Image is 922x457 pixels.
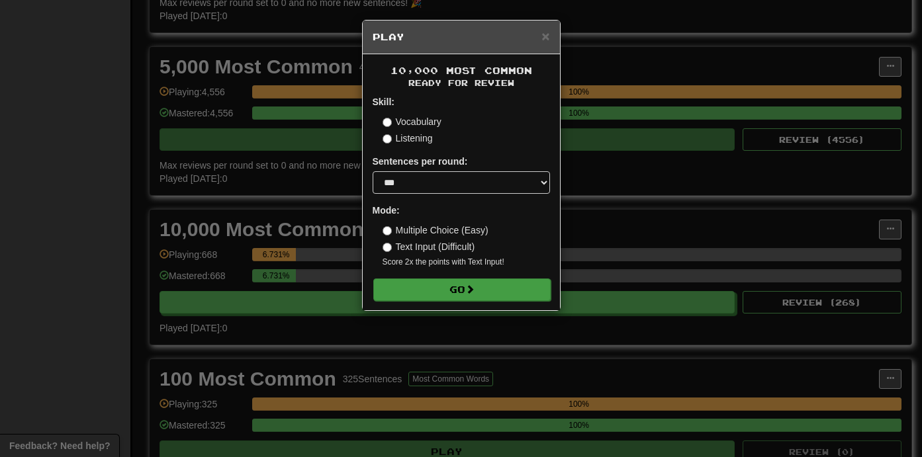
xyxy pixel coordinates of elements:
label: Multiple Choice (Easy) [383,224,488,237]
input: Multiple Choice (Easy) [383,226,392,235]
h5: Play [373,30,550,44]
small: Ready for Review [373,77,550,89]
span: 10,000 Most Common [391,65,532,76]
button: Go [373,278,551,301]
span: × [541,28,549,44]
input: Listening [383,134,392,144]
label: Sentences per round: [373,155,468,168]
input: Vocabulary [383,118,392,127]
strong: Mode: [373,205,400,216]
label: Listening [383,132,433,145]
input: Text Input (Difficult) [383,243,392,252]
small: Score 2x the points with Text Input ! [383,257,550,268]
button: Close [541,29,549,43]
label: Vocabulary [383,115,441,128]
strong: Skill: [373,97,394,107]
label: Text Input (Difficult) [383,240,475,253]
